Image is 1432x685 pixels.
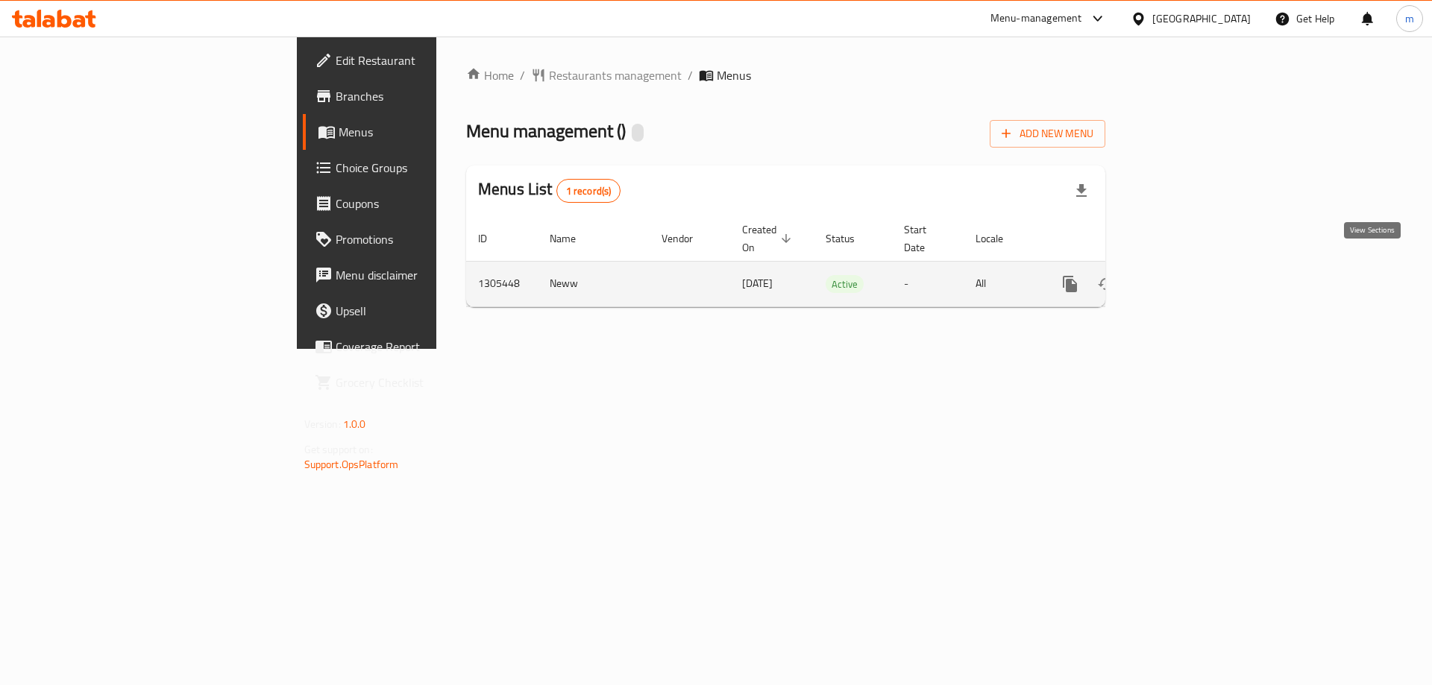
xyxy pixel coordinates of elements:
[304,455,399,474] a: Support.OpsPlatform
[336,338,524,356] span: Coverage Report
[1405,10,1414,27] span: m
[339,123,524,141] span: Menus
[303,42,536,78] a: Edit Restaurant
[336,302,524,320] span: Upsell
[892,261,964,306] td: -
[478,230,506,247] span: ID
[990,10,1082,28] div: Menu-management
[466,66,1105,84] nav: breadcrumb
[538,261,650,306] td: Neww
[556,179,621,203] div: Total records count
[466,216,1208,307] table: enhanced table
[303,150,536,186] a: Choice Groups
[303,257,536,293] a: Menu disclaimer
[336,195,524,212] span: Coupons
[336,230,524,248] span: Promotions
[1052,266,1088,302] button: more
[303,329,536,364] a: Coverage Report
[303,114,536,150] a: Menus
[1040,216,1208,262] th: Actions
[531,66,682,84] a: Restaurants management
[303,293,536,329] a: Upsell
[549,66,682,84] span: Restaurants management
[466,114,626,148] span: Menu management ( )
[336,159,524,177] span: Choice Groups
[304,414,341,434] span: Version:
[964,261,1040,306] td: All
[304,440,373,459] span: Get support on:
[976,230,1023,247] span: Locale
[303,221,536,257] a: Promotions
[303,364,536,400] a: Grocery Checklist
[478,178,621,203] h2: Menus List
[336,51,524,69] span: Edit Restaurant
[826,230,874,247] span: Status
[990,120,1105,148] button: Add New Menu
[742,221,796,256] span: Created On
[904,221,946,256] span: Start Date
[826,276,864,293] span: Active
[303,78,536,114] a: Branches
[336,87,524,105] span: Branches
[1002,124,1093,143] span: Add New Menu
[303,186,536,221] a: Coupons
[688,66,693,84] li: /
[742,274,773,293] span: [DATE]
[662,230,712,247] span: Vendor
[1088,266,1124,302] button: Change Status
[717,66,751,84] span: Menus
[1152,10,1251,27] div: [GEOGRAPHIC_DATA]
[557,184,621,198] span: 1 record(s)
[826,275,864,293] div: Active
[343,414,366,434] span: 1.0.0
[336,266,524,284] span: Menu disclaimer
[550,230,595,247] span: Name
[336,373,524,391] span: Grocery Checklist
